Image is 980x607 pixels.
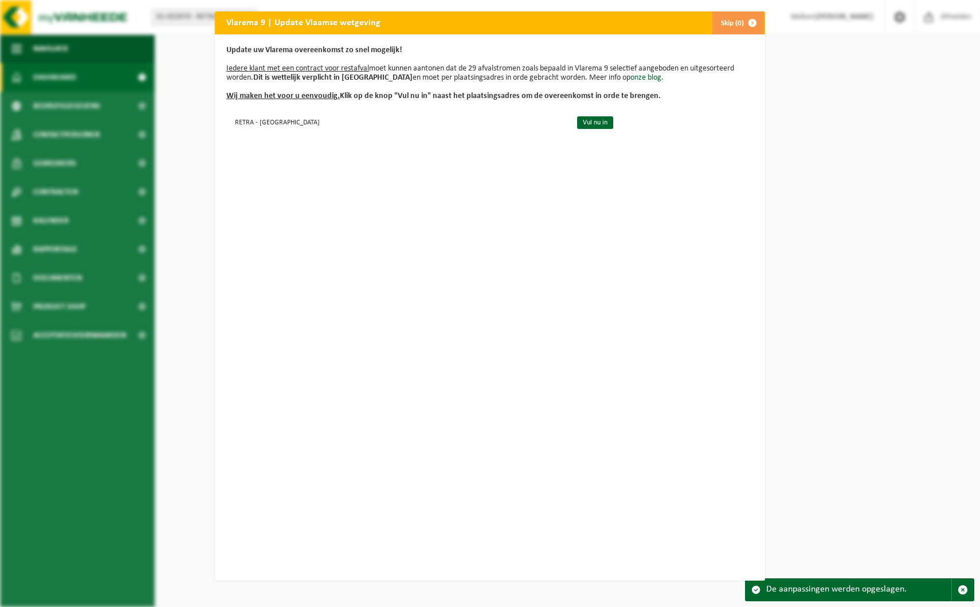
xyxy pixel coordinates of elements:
h2: Vlarema 9 | Update Vlaamse wetgeving [215,11,392,33]
a: onze blog. [630,73,664,82]
b: Klik op de knop "Vul nu in" naast het plaatsingsadres om de overeenkomst in orde te brengen. [226,92,661,100]
u: Iedere klant met een contract voor restafval [226,64,369,73]
b: Update uw Vlarema overeenkomst zo snel mogelijk! [226,46,402,54]
p: moet kunnen aantonen dat de 29 afvalstromen zoals bepaald in Vlarema 9 selectief aangeboden en ui... [226,46,754,101]
a: Vul nu in [577,116,613,129]
u: Wij maken het voor u eenvoudig. [226,92,340,100]
td: RETRA - [GEOGRAPHIC_DATA] [226,112,567,131]
button: Skip (0) [712,11,764,34]
b: Dit is wettelijk verplicht in [GEOGRAPHIC_DATA] [253,73,413,82]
